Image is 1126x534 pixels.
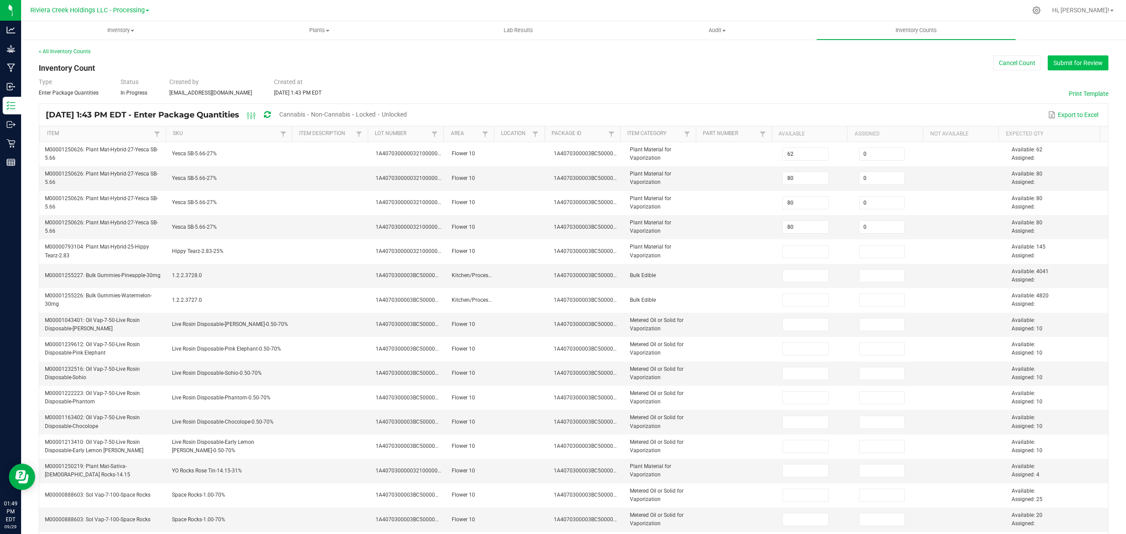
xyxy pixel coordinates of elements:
[884,26,949,34] span: Inventory Counts
[7,44,15,53] inline-svg: Grow
[1012,293,1049,307] span: Available: 4820 Assigned:
[501,130,530,137] a: LocationSortable
[45,293,152,307] span: M00001255226: Bulk Gummies-Watermelon-30mg
[452,516,475,523] span: Flower 10
[630,195,671,210] span: Plant Material for Vaporization
[39,90,99,96] span: Enter Package Quantities
[274,90,322,96] span: [DATE] 1:43 PM EDT
[1012,171,1042,185] span: Available: 80 Assigned:
[419,21,618,40] a: Lab Results
[45,317,140,332] span: M00001043401: Oil Vap-7-50-Live Rosin Disposable-[PERSON_NAME]
[554,395,629,401] span: 1A4070300003BC5000042842
[7,63,15,72] inline-svg: Manufacturing
[554,468,629,474] span: 1A4070300003BC5000042175
[554,224,629,230] span: 1A4070300003BC5000040864
[627,130,682,137] a: Item CategorySortable
[376,370,450,376] span: 1A4070300003BC5000015908
[771,126,847,142] th: Available
[274,78,303,85] span: Created at
[7,158,15,167] inline-svg: Reports
[172,321,288,327] span: Live Rosin Disposable-[PERSON_NAME]-0.50-70%
[376,150,450,157] span: 1A4070300000321000000717
[452,395,475,401] span: Flower 10
[998,126,1100,142] th: Expected Qty
[630,414,684,429] span: Metered Oil or Solid for Vaporization
[630,512,684,527] span: Metered Oil or Solid for Vaporization
[1012,195,1042,210] span: Available: 80 Assigned:
[45,171,158,185] span: M00001250626: Plant Mat-Hybrid-27-Yesca SB-5.66
[452,224,475,230] span: Flower 10
[1012,244,1046,258] span: Available: 145 Assigned:
[480,128,490,139] a: Filter
[630,244,671,258] span: Plant Material for Vaporization
[452,419,475,425] span: Flower 10
[452,248,475,254] span: Flower 10
[376,443,450,449] span: 1A4070300003BC5000015952
[45,463,130,478] span: M00001250219: Plant Mat-Sativa-[DEMOGRAPHIC_DATA] Rocks-14.15
[172,248,223,254] span: Hippy Tearz-2.83-25%
[220,26,418,34] span: Plants
[1031,6,1042,15] div: Manage settings
[630,171,671,185] span: Plant Material for Vaporization
[278,128,289,139] a: Filter
[1048,55,1108,70] button: Submit for Review
[1012,341,1042,356] span: Available: Assigned: 10
[703,130,757,137] a: Part NumberSortable
[376,272,450,278] span: 1A4070300003BC5000037095
[299,130,354,137] a: Item DescriptionSortable
[630,390,684,405] span: Metered Oil or Solid for Vaporization
[172,175,217,181] span: Yesca SB-5.66-27%
[682,128,692,139] a: Filter
[630,439,684,454] span: Metered Oil or Solid for Vaporization
[554,150,629,157] span: 1A4070300003BC5000040867
[7,120,15,129] inline-svg: Outbound
[45,366,140,380] span: M00001232516: Oil Vap-7-50-Live Rosin Disposable-Sohio
[630,297,656,303] span: Bulk Edible
[382,111,407,118] span: Unlocked
[757,128,768,139] a: Filter
[45,492,150,498] span: M00000888603: Sol Vap-7-100-Space Rocks
[311,111,350,118] span: Non-Cannabis
[172,297,202,303] span: 1.2.2.3727.0
[1069,89,1108,98] button: Print Template
[452,199,475,205] span: Flower 10
[172,346,281,352] span: Live Rosin Disposable-Pink Elephant-0.50-70%
[554,199,629,205] span: 1A4070300003BC5000040865
[630,272,656,278] span: Bulk Edible
[630,341,684,356] span: Metered Oil or Solid for Vaporization
[630,366,684,380] span: Metered Oil or Solid for Vaporization
[554,272,629,278] span: 1A4070300003BC5000037095
[1012,146,1042,161] span: Available: 62 Assigned:
[452,468,475,474] span: Flower 10
[4,500,17,523] p: 01:49 PM EDT
[376,419,450,425] span: 1A4070300003BC5000015889
[923,126,998,142] th: Not Available
[173,130,278,137] a: SKUSortable
[452,443,475,449] span: Flower 10
[1012,366,1042,380] span: Available: Assigned: 10
[376,248,450,254] span: 1A4070300000321000001052
[630,317,684,332] span: Metered Oil or Solid for Vaporization
[452,272,496,278] span: Kitchen/Processor
[172,199,217,205] span: Yesca SB-5.66-27%
[376,346,450,352] span: 1A4070300003BC5000015951
[172,492,225,498] span: Space Rocks-1.00-70%
[554,370,629,376] span: 1A4070300003BC5000042843
[817,21,1016,40] a: Inventory Counts
[451,130,480,137] a: AreaSortable
[45,146,158,161] span: M00001250626: Plant Mat-Hybrid-27-Yesca SB-5.66
[45,195,158,210] span: M00001250626: Plant Mat-Hybrid-27-Yesca SB-5.66
[492,26,545,34] span: Lab Results
[554,443,629,449] span: 1A4070300003BC5000042840
[172,150,217,157] span: Yesca SB-5.66-27%
[452,346,475,352] span: Flower 10
[376,297,450,303] span: 1A4070300003BC5000037096
[172,419,274,425] span: Live Rosin Disposable-Chocolope-0.50-70%
[1012,463,1039,478] span: Available: Assigned: 4
[1012,390,1042,405] span: Available: Assigned: 10
[4,523,17,530] p: 09/29
[376,175,450,181] span: 1A4070300000321000000717
[554,516,629,523] span: 1A4070300003BC5000042838
[1012,414,1042,429] span: Available: Assigned: 10
[45,219,158,234] span: M00001250626: Plant Mat-Hybrid-27-Yesca SB-5.66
